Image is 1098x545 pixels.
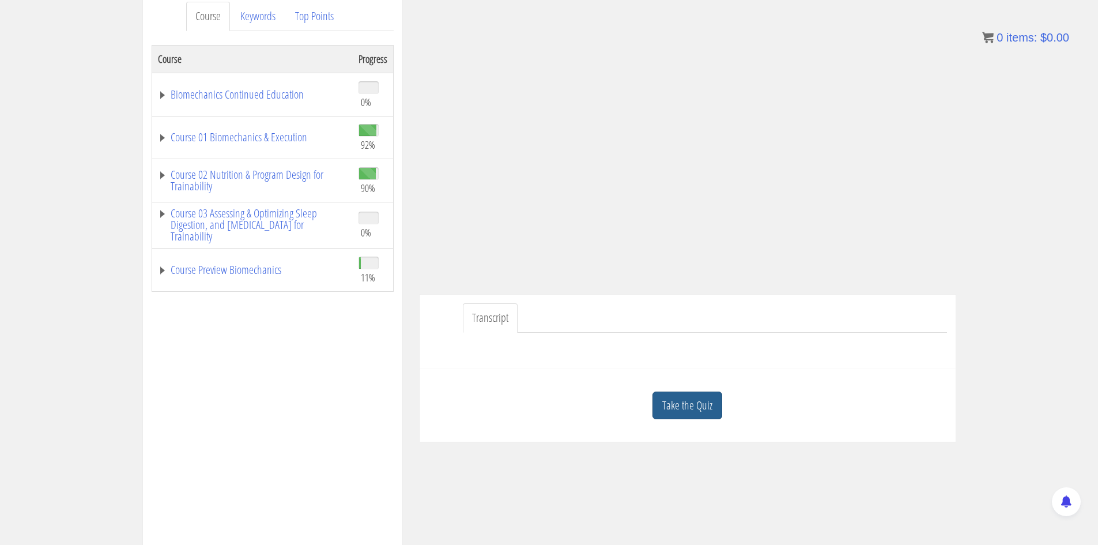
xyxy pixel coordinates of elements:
[361,182,375,194] span: 90%
[463,303,518,333] a: Transcript
[1040,31,1069,44] bdi: 0.00
[158,208,347,242] a: Course 03 Assessing & Optimizing Sleep Digestion, and [MEDICAL_DATA] for Trainability
[361,271,375,284] span: 11%
[982,31,1069,44] a: 0 items: $0.00
[231,2,285,31] a: Keywords
[361,96,371,108] span: 0%
[1006,31,1037,44] span: items:
[997,31,1003,44] span: 0
[361,226,371,239] span: 0%
[158,264,347,276] a: Course Preview Biomechanics
[353,45,394,73] th: Progress
[158,131,347,143] a: Course 01 Biomechanics & Execution
[152,45,353,73] th: Course
[158,169,347,192] a: Course 02 Nutrition & Program Design for Trainability
[186,2,230,31] a: Course
[158,89,347,100] a: Biomechanics Continued Education
[361,138,375,151] span: 92%
[286,2,343,31] a: Top Points
[1040,31,1047,44] span: $
[982,32,994,43] img: icon11.png
[652,392,722,420] a: Take the Quiz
